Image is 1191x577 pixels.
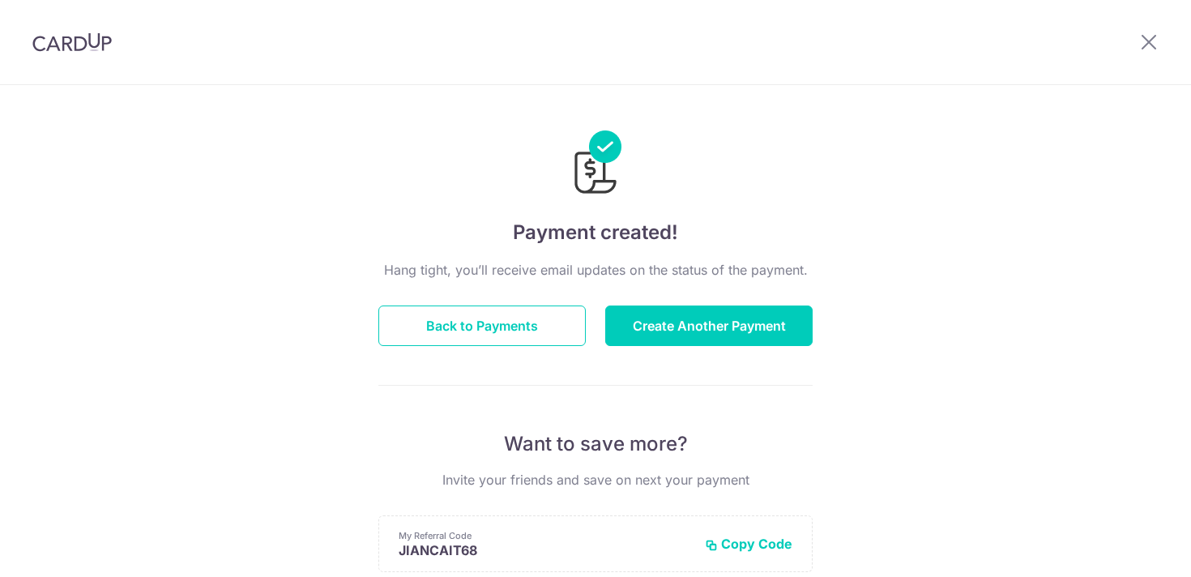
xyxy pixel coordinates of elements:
button: Copy Code [705,536,792,552]
button: Back to Payments [378,306,586,346]
p: Hang tight, you’ll receive email updates on the status of the payment. [378,260,813,280]
img: Payments [570,130,621,199]
img: CardUp [32,32,112,52]
button: Create Another Payment [605,306,813,346]
p: Want to save more? [378,431,813,457]
h4: Payment created! [378,218,813,247]
p: JIANCAIT68 [399,542,692,558]
p: Invite your friends and save on next your payment [378,470,813,489]
p: My Referral Code [399,529,692,542]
